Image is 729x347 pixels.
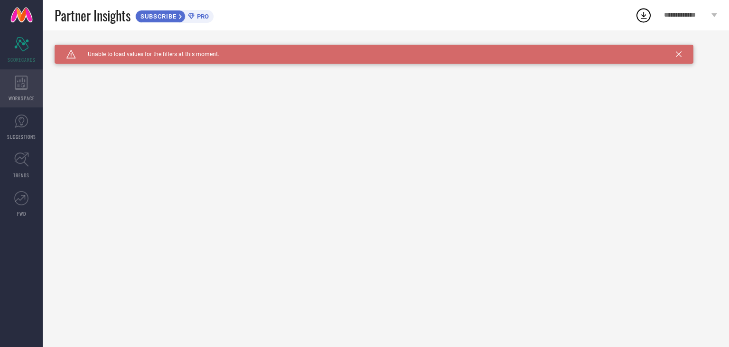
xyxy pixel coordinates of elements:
[195,13,209,20] span: PRO
[76,51,219,58] span: Unable to load values for the filters at this moment.
[55,6,131,25] span: Partner Insights
[135,8,214,23] a: SUBSCRIBEPRO
[136,13,179,20] span: SUBSCRIBE
[635,7,652,24] div: Open download list
[8,56,36,63] span: SCORECARDS
[17,210,26,217] span: FWD
[55,45,717,52] div: Unable to load filters at this moment. Please try later.
[13,172,29,179] span: TRENDS
[7,133,36,140] span: SUGGESTIONS
[9,95,35,102] span: WORKSPACE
